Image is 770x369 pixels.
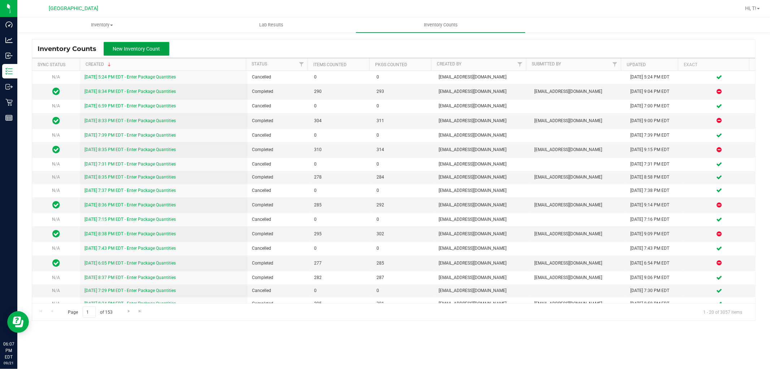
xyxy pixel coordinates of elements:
a: Lab Results [187,17,356,33]
span: 0 [377,103,430,110]
a: Inventory Counts [356,17,525,33]
span: [EMAIL_ADDRESS][DOMAIN_NAME] [535,202,622,209]
span: 0 [314,132,367,139]
span: 277 [314,260,367,267]
inline-svg: Inventory [5,68,13,75]
a: Submitted By [532,61,561,66]
a: Go to the last page [135,306,145,316]
span: 0 [377,216,430,223]
span: Cancelled [252,103,305,110]
span: [EMAIL_ADDRESS][DOMAIN_NAME] [439,287,526,294]
a: Status [252,61,267,66]
span: Cancelled [252,187,305,194]
span: Lab Results [249,22,293,28]
span: [EMAIL_ADDRESS][DOMAIN_NAME] [439,132,526,139]
inline-svg: Dashboard [5,21,13,28]
a: [DATE] 5:24 PM EDT - Enter Package Quantities [84,74,176,80]
span: 0 [314,216,367,223]
span: 0 [377,245,430,252]
span: N/A [52,246,60,251]
span: [EMAIL_ADDRESS][DOMAIN_NAME] [535,274,622,281]
span: 295 [314,231,367,237]
span: Completed [252,260,305,267]
div: [DATE] 7:43 PM EDT [630,245,679,252]
button: New Inventory Count [104,42,169,56]
span: [EMAIL_ADDRESS][DOMAIN_NAME] [535,117,622,124]
span: N/A [52,301,60,306]
div: [DATE] 8:58 PM EDT [630,174,679,181]
span: 292 [377,202,430,209]
span: 311 [377,117,430,124]
a: [DATE] 6:59 PM EDT - Enter Package Quantities [84,103,176,108]
span: [GEOGRAPHIC_DATA] [49,5,99,12]
inline-svg: Reports [5,114,13,121]
span: Inventory [18,22,186,28]
span: New Inventory Count [113,46,160,52]
span: Inventory Counts [38,45,104,53]
span: [EMAIL_ADDRESS][DOMAIN_NAME] [439,146,526,153]
span: In Sync [52,145,60,155]
input: 1 [83,306,96,318]
inline-svg: Outbound [5,83,13,90]
a: Created By [437,61,461,66]
span: Cancelled [252,216,305,223]
span: 310 [314,146,367,153]
span: [EMAIL_ADDRESS][DOMAIN_NAME] [535,174,622,181]
a: [DATE] 7:15 PM EDT - Enter Package Quantities [84,217,176,222]
span: Completed [252,300,305,307]
div: [DATE] 9:00 PM EDT [630,117,679,124]
div: [DATE] 7:16 PM EDT [630,216,679,223]
span: In Sync [52,229,60,239]
span: [EMAIL_ADDRESS][DOMAIN_NAME] [439,216,526,223]
div: [DATE] 7:31 PM EDT [630,161,679,168]
inline-svg: Inbound [5,52,13,59]
a: [DATE] 7:39 PM EDT - Enter Package Quantities [84,133,176,138]
span: In Sync [52,200,60,210]
span: [EMAIL_ADDRESS][DOMAIN_NAME] [439,202,526,209]
span: Completed [252,117,305,124]
span: [EMAIL_ADDRESS][DOMAIN_NAME] [439,274,526,281]
div: [DATE] 7:30 PM EDT [630,287,679,294]
span: Page of 153 [62,306,119,318]
span: N/A [52,133,60,138]
div: [DATE] 9:14 PM EDT [630,202,679,209]
div: [DATE] 5:24 PM EDT [630,74,679,81]
div: [DATE] 7:39 PM EDT [630,132,679,139]
a: Filter [514,58,526,70]
span: Completed [252,202,305,209]
span: In Sync [52,258,60,268]
span: [EMAIL_ADDRESS][DOMAIN_NAME] [439,300,526,307]
span: [EMAIL_ADDRESS][DOMAIN_NAME] [439,74,526,81]
div: [DATE] 9:04 PM EDT [630,88,679,95]
a: Inventory [17,17,187,33]
div: [DATE] 9:15 PM EDT [630,146,679,153]
a: [DATE] 7:37 PM EDT - Enter Package Quantities [84,188,176,193]
a: [DATE] 8:35 PM EDT - Enter Package Quantities [84,147,176,152]
div: [DATE] 6:54 PM EDT [630,260,679,267]
a: Updated [627,62,646,67]
a: [DATE] 7:31 PM EDT - Enter Package Quantities [84,162,176,167]
a: Go to the next page [123,306,134,316]
span: 0 [314,103,367,110]
span: 284 [377,174,430,181]
div: [DATE] 7:00 PM EDT [630,103,679,110]
span: Cancelled [252,245,305,252]
span: 285 [377,260,430,267]
span: 282 [314,274,367,281]
a: Items Counted [313,62,347,67]
span: N/A [52,74,60,80]
div: [DATE] 9:09 PM EDT [630,231,679,237]
span: 0 [377,187,430,194]
span: Completed [252,146,305,153]
a: [DATE] 8:35 PM EDT - Enter Package Quantities [84,175,176,180]
span: 314 [377,146,430,153]
span: 304 [314,117,367,124]
span: [EMAIL_ADDRESS][DOMAIN_NAME] [439,187,526,194]
span: N/A [52,103,60,108]
a: Filter [609,58,621,70]
span: 0 [314,245,367,252]
span: [EMAIL_ADDRESS][DOMAIN_NAME] [439,260,526,267]
span: N/A [52,162,60,167]
span: 0 [377,74,430,81]
span: [EMAIL_ADDRESS][DOMAIN_NAME] [439,161,526,168]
